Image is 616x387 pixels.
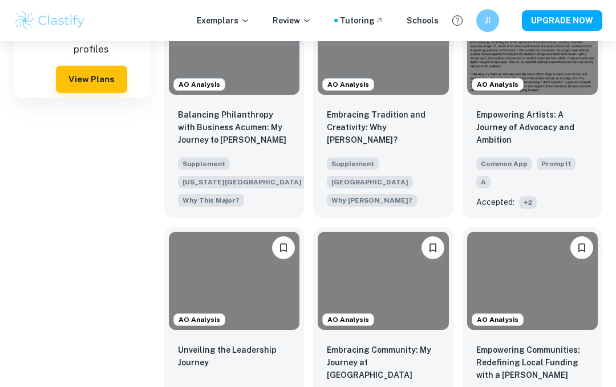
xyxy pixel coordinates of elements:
[476,196,514,208] p: Accepted:
[476,176,491,188] span: A
[327,344,439,381] p: Embracing Community: My Journey at Penn
[323,315,374,325] span: AO Analysis
[14,9,86,32] img: Clastify logo
[537,158,576,170] span: Prompt 1
[178,344,290,369] p: Unveiling the Leadership Journey
[178,158,230,170] span: Supplement
[570,236,593,259] button: Bookmark
[340,14,384,27] a: Tutoring
[407,14,439,27] a: Schools
[178,176,453,188] span: [US_STATE][GEOGRAPHIC_DATA] in [GEOGRAPHIC_DATA][PERSON_NAME]
[476,344,589,382] p: Empowering Communities: Redefining Local Funding with a Wharton Education
[522,10,602,31] button: UPGRADE NOW
[174,79,225,90] span: AO Analysis
[519,196,537,209] span: + 2
[476,108,589,146] p: Empowering Artists: A Journey of Advocacy and Ambition
[178,108,290,147] p: Balancing Philanthropy with Business Acumen: My Journey to Olin College
[273,14,311,27] p: Review
[56,66,127,93] button: View Plans
[327,158,379,170] span: Supplement
[327,176,413,188] span: [GEOGRAPHIC_DATA]
[481,14,495,27] h6: JI
[272,236,295,259] button: Bookmark
[197,14,250,27] p: Exemplars
[183,195,240,205] span: Why This Major?
[331,195,412,205] span: Why [PERSON_NAME]?
[323,79,374,90] span: AO Analysis
[178,193,244,207] span: Please tell us what you are interested in studying at college and why. Undecided about your acade...
[327,193,417,207] span: In one sentence, Why Brown?
[476,9,499,32] button: JI
[472,79,523,90] span: AO Analysis
[476,158,532,170] span: Common App
[448,11,467,30] button: Help and Feedback
[472,315,523,325] span: AO Analysis
[37,27,146,57] p: To unlock full applicant profiles
[327,108,439,146] p: Embracing Tradition and Creativity: Why Brown?
[422,236,444,259] button: Bookmark
[174,315,225,325] span: AO Analysis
